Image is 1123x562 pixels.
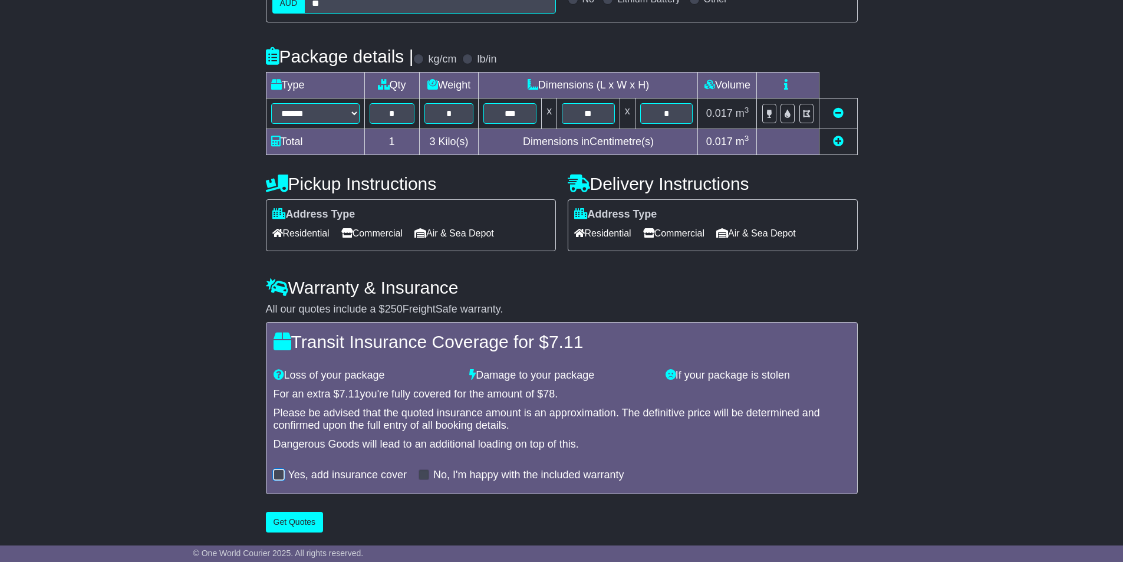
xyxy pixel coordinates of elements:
[736,136,749,147] span: m
[477,53,496,66] label: lb/in
[266,129,364,155] td: Total
[266,47,414,66] h4: Package details |
[274,388,850,401] div: For an extra $ you're fully covered for the amount of $ .
[341,224,403,242] span: Commercial
[272,224,330,242] span: Residential
[266,73,364,98] td: Type
[433,469,624,482] label: No, I'm happy with the included warranty
[266,512,324,533] button: Get Quotes
[340,388,360,400] span: 7.11
[479,73,698,98] td: Dimensions (L x W x H)
[364,73,419,98] td: Qty
[660,369,856,382] div: If your package is stolen
[479,129,698,155] td: Dimensions in Centimetre(s)
[574,224,631,242] span: Residential
[266,174,556,193] h4: Pickup Instructions
[568,174,858,193] h4: Delivery Instructions
[543,388,555,400] span: 78
[574,208,657,221] label: Address Type
[274,332,850,351] h4: Transit Insurance Coverage for $
[274,438,850,451] div: Dangerous Goods will lead to an additional loading on top of this.
[706,136,733,147] span: 0.017
[833,136,844,147] a: Add new item
[745,134,749,143] sup: 3
[419,129,479,155] td: Kilo(s)
[288,469,407,482] label: Yes, add insurance cover
[716,224,796,242] span: Air & Sea Depot
[706,107,733,119] span: 0.017
[414,224,494,242] span: Air & Sea Depot
[266,278,858,297] h4: Warranty & Insurance
[549,332,583,351] span: 7.11
[266,303,858,316] div: All our quotes include a $ FreightSafe warranty.
[745,106,749,114] sup: 3
[643,224,704,242] span: Commercial
[542,98,557,129] td: x
[620,98,635,129] td: x
[364,129,419,155] td: 1
[698,73,757,98] td: Volume
[428,53,456,66] label: kg/cm
[385,303,403,315] span: 250
[833,107,844,119] a: Remove this item
[429,136,435,147] span: 3
[193,548,364,558] span: © One World Courier 2025. All rights reserved.
[274,407,850,432] div: Please be advised that the quoted insurance amount is an approximation. The definitive price will...
[272,208,355,221] label: Address Type
[419,73,479,98] td: Weight
[268,369,464,382] div: Loss of your package
[736,107,749,119] span: m
[463,369,660,382] div: Damage to your package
